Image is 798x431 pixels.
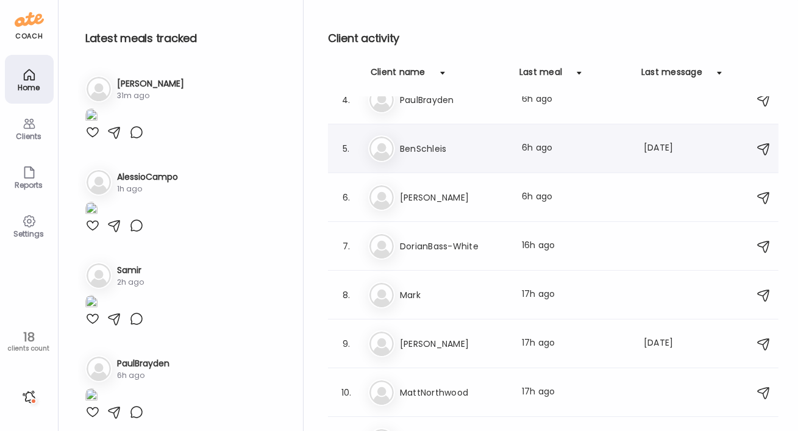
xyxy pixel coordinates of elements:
[117,90,184,101] div: 31m ago
[522,190,629,205] div: 6h ago
[369,283,394,307] img: bg-avatar-default.svg
[369,137,394,161] img: bg-avatar-default.svg
[369,380,394,405] img: bg-avatar-default.svg
[400,141,507,156] h3: BenSchleis
[117,370,169,381] div: 6h ago
[641,66,702,85] div: Last message
[328,29,778,48] h2: Client activity
[85,109,98,125] img: images%2FDymDbWZjWyQUJZwdJ9hac6UQAPa2%2FZq5zddl3vF96IQVrubxE%2F80eJDltTkTYkwjYC1a52_1080
[522,239,629,254] div: 16h ago
[400,337,507,351] h3: [PERSON_NAME]
[369,332,394,356] img: bg-avatar-default.svg
[371,66,426,85] div: Client name
[522,337,629,351] div: 17h ago
[15,31,43,41] div: coach
[85,295,98,312] img: images%2F1BMPkjW4rNfDxgvl0dAgMRedvBg2%2FcxbAOq6wIJRzvbCCajl5%2FEzp8taG550cqpdNUpmmH_1080
[369,234,394,258] img: bg-avatar-default.svg
[400,190,507,205] h3: [PERSON_NAME]
[644,141,691,156] div: [DATE]
[117,77,184,90] h3: [PERSON_NAME]
[4,330,54,344] div: 18
[519,66,562,85] div: Last meal
[339,385,354,400] div: 10.
[400,288,507,302] h3: Mark
[400,93,507,107] h3: PaulBrayden
[87,357,111,381] img: bg-avatar-default.svg
[117,357,169,370] h3: PaulBrayden
[117,171,178,183] h3: AlessioCampo
[85,29,283,48] h2: Latest meals tracked
[117,183,178,194] div: 1h ago
[400,385,507,400] h3: MattNorthwood
[117,264,144,277] h3: Samir
[339,190,354,205] div: 6.
[87,77,111,101] img: bg-avatar-default.svg
[339,288,354,302] div: 8.
[522,141,629,156] div: 6h ago
[7,132,51,140] div: Clients
[339,337,354,351] div: 9.
[87,170,111,194] img: bg-avatar-default.svg
[369,88,394,112] img: bg-avatar-default.svg
[369,185,394,210] img: bg-avatar-default.svg
[339,93,354,107] div: 4.
[7,181,51,189] div: Reports
[522,385,629,400] div: 17h ago
[4,344,54,353] div: clients count
[400,239,507,254] h3: DorianBass-White
[85,388,98,405] img: images%2FV1qzwTS9N1SvZbp3wSgTYDvEwJF3%2FJr63iY3O97zjui6uS0bb%2F5ixwPQkEzzW0vFWVMvH0_1080
[117,277,144,288] div: 2h ago
[522,288,629,302] div: 17h ago
[7,230,51,238] div: Settings
[87,263,111,288] img: bg-avatar-default.svg
[522,93,629,107] div: 6h ago
[7,84,51,91] div: Home
[15,10,44,29] img: ate
[339,141,354,156] div: 5.
[339,239,354,254] div: 7.
[85,202,98,218] img: images%2FTIQwNYNFyIZqWG7BZxF9SZWVkk73%2F6AqWuLD1ukmhy6pr2yi3%2FnT8CAqliZL4DaVFbk3aO_1080
[644,337,691,351] div: [DATE]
